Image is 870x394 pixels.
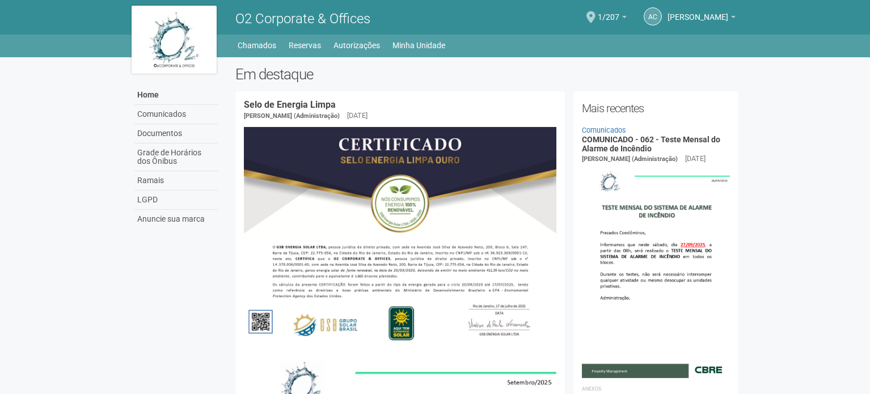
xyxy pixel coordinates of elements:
[134,105,218,124] a: Comunicados
[668,2,728,22] span: Andréa Cunha
[685,154,706,164] div: [DATE]
[134,124,218,143] a: Documentos
[289,37,321,53] a: Reservas
[598,14,627,23] a: 1/207
[598,2,619,22] span: 1/207
[244,112,340,120] span: [PERSON_NAME] (Administração)
[644,7,662,26] a: AC
[582,384,730,394] li: Anexos
[582,164,730,378] img: COMUNICADO%20-%20062%20-%20Teste%20Mensal%20do%20Alarme%20de%20Inc%C3%AAndio.jpg
[134,190,218,210] a: LGPD
[347,111,368,121] div: [DATE]
[333,37,380,53] a: Autorizações
[134,171,218,190] a: Ramais
[134,210,218,228] a: Anuncie sua marca
[134,143,218,171] a: Grade de Horários dos Ônibus
[244,127,556,348] img: COMUNICADO%20-%20054%20-%20Selo%20de%20Energia%20Limpa%20-%20P%C3%A1g.%202.jpg
[668,14,736,23] a: [PERSON_NAME]
[235,11,370,27] span: O2 Corporate & Offices
[235,66,738,83] h2: Em destaque
[238,37,276,53] a: Chamados
[244,99,336,110] a: Selo de Energia Limpa
[134,86,218,105] a: Home
[582,135,720,152] a: COMUNICADO - 062 - Teste Mensal do Alarme de Incêndio
[582,126,626,134] a: Comunicados
[392,37,445,53] a: Minha Unidade
[582,155,678,163] span: [PERSON_NAME] (Administração)
[132,6,217,74] img: logo.jpg
[582,100,730,117] h2: Mais recentes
